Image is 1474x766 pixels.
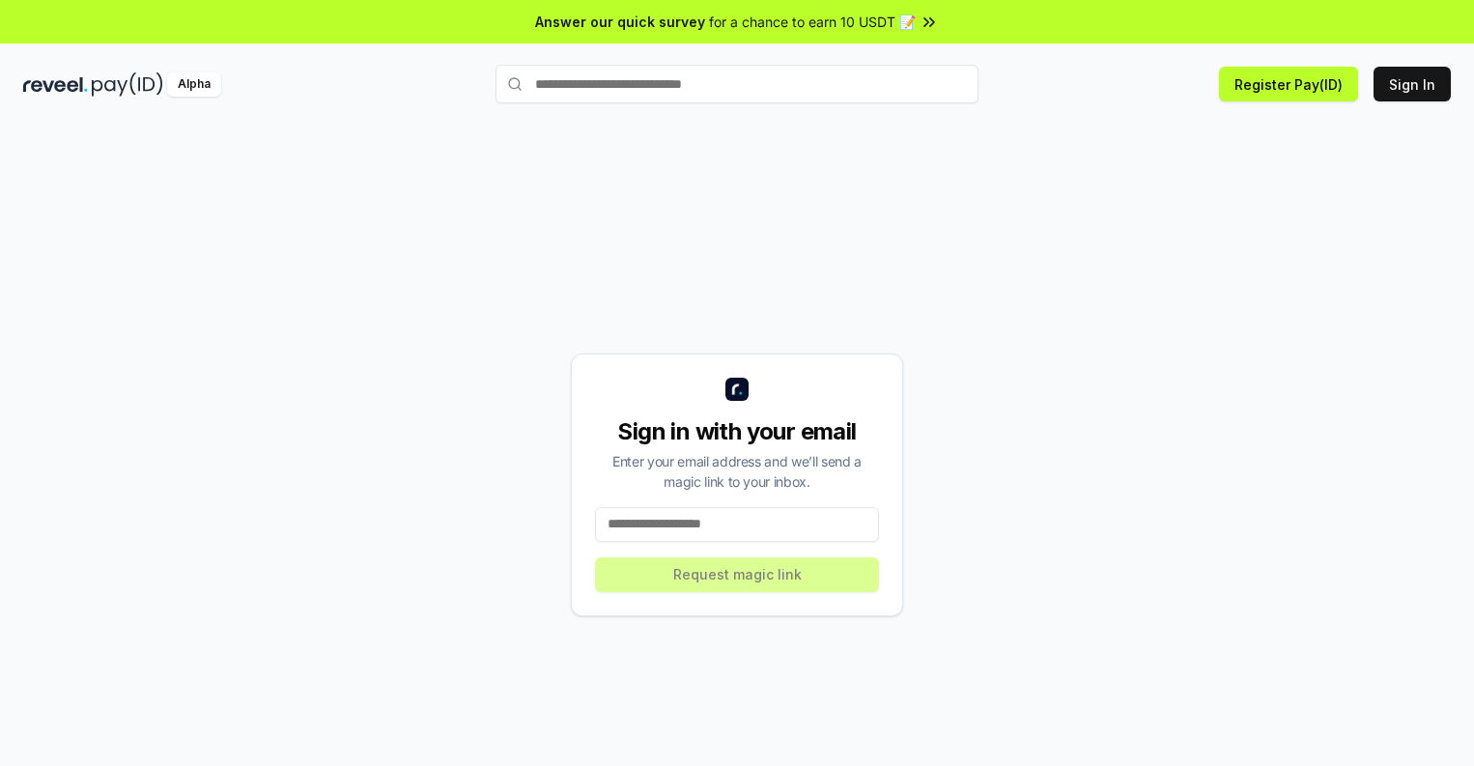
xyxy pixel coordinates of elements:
div: Alpha [167,72,221,97]
button: Sign In [1374,67,1451,101]
span: Answer our quick survey [535,12,705,32]
button: Register Pay(ID) [1219,67,1358,101]
span: for a chance to earn 10 USDT 📝 [709,12,916,32]
img: logo_small [725,378,749,401]
img: pay_id [92,72,163,97]
div: Sign in with your email [595,416,879,447]
img: reveel_dark [23,72,88,97]
div: Enter your email address and we’ll send a magic link to your inbox. [595,451,879,492]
